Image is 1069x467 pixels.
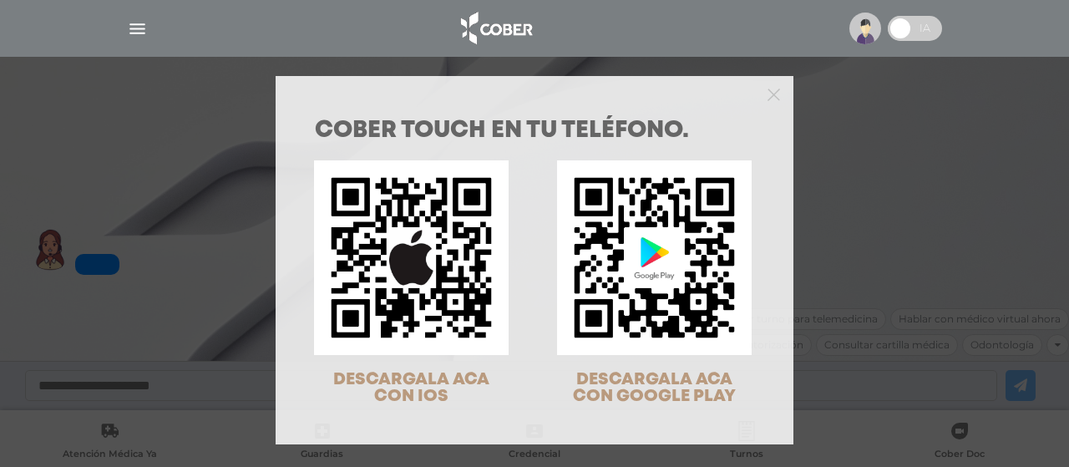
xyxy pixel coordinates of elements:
img: qr-code [314,160,509,355]
h1: COBER TOUCH en tu teléfono. [315,119,754,143]
img: qr-code [557,160,752,355]
span: DESCARGALA ACA CON GOOGLE PLAY [573,372,736,404]
button: Close [768,86,780,101]
span: DESCARGALA ACA CON IOS [333,372,489,404]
